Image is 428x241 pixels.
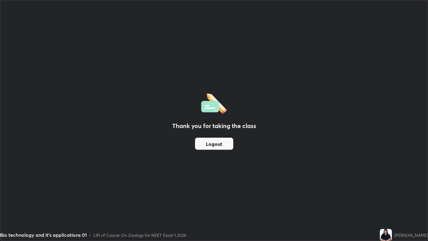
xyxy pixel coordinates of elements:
button: Logout [195,138,233,150]
div: L81 of Course On Zoology for NEET Excel 1 2026 [94,232,186,238]
div: [PERSON_NAME] [394,232,428,238]
img: offlineFeedback.1438e8b3.svg [201,91,227,114]
h2: Thank you for taking the class [172,121,256,130]
div: • [89,232,91,238]
img: 34b1a84fc98c431cacd8836922283a2e.jpg [380,229,392,241]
